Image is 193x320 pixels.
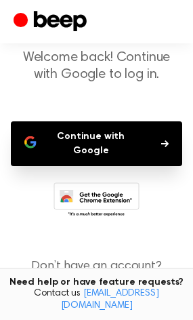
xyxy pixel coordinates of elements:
span: Contact us [8,288,185,312]
a: Beep [14,9,90,35]
button: Continue with Google [11,121,182,166]
a: [EMAIL_ADDRESS][DOMAIN_NAME] [61,289,159,311]
p: Welcome back! Continue with Google to log in. [11,49,182,83]
p: Don’t have an account? [11,258,182,294]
